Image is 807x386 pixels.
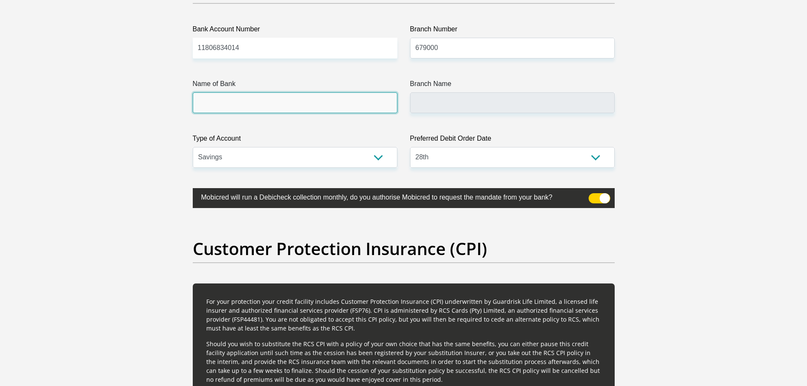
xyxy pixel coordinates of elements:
[193,239,615,259] h2: Customer Protection Insurance (CPI)
[206,339,601,384] p: Should you wish to substitute the RCS CPI with a policy of your own choice that has the same bene...
[410,133,615,147] label: Preferred Debit Order Date
[410,24,615,38] label: Branch Number
[410,38,615,58] input: Branch Number
[193,92,397,113] input: Name of Bank
[193,24,397,38] label: Bank Account Number
[410,92,615,113] input: Branch Name
[193,38,397,58] input: Bank Account Number
[410,79,615,92] label: Branch Name
[206,297,601,333] p: For your protection your credit facility includes Customer Protection Insurance (CPI) underwritte...
[193,188,572,205] label: Mobicred will run a Debicheck collection monthly, do you authorise Mobicred to request the mandat...
[193,79,397,92] label: Name of Bank
[193,133,397,147] label: Type of Account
